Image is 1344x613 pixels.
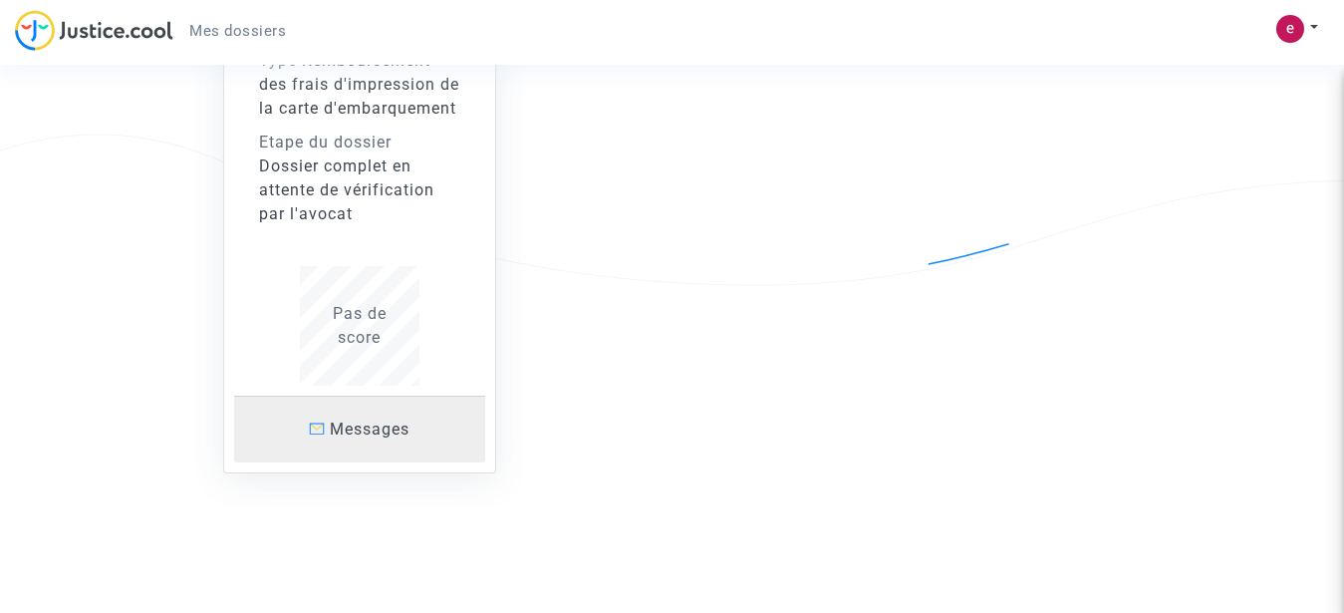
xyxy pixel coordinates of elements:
[259,51,459,118] span: Remboursement des frais d'impression de la carte d'embarquement
[259,51,297,70] span: Type
[173,16,302,46] a: Mes dossiers
[330,420,409,439] span: Messages
[1276,15,1304,43] img: ACg8ocL1Yn6KaiJ9DdjUKbXgBjEexljN3sYZBXLBqD6ZClOfaTCACg=s96-c
[15,10,173,51] img: jc-logo.svg
[333,304,387,347] span: Pas de score
[259,154,460,226] div: Dossier complet en attente de vérification par l'avocat
[234,396,485,462] a: Messages
[259,131,460,154] div: Etape du dossier
[259,51,302,70] span: -
[189,22,286,40] span: Mes dossiers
